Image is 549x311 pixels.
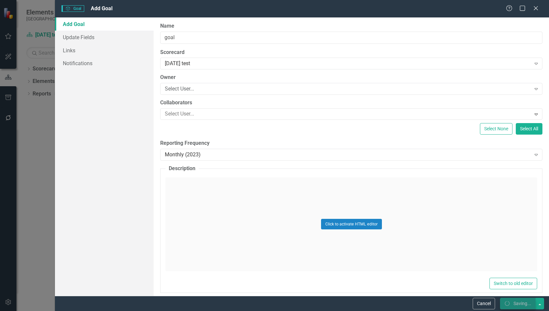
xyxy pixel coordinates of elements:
legend: Description [165,165,199,172]
button: Select None [480,123,512,135]
a: Add Goal [55,17,154,31]
a: Update Fields [55,31,154,44]
a: Links [55,44,154,57]
label: Name [160,22,542,30]
div: Monthly (2023) [165,151,531,159]
button: Switch to old editor [489,278,537,289]
label: Scorecard [160,49,542,56]
a: Notifications [55,57,154,70]
input: Goal Name [160,32,542,44]
div: [DATE] test [165,60,531,67]
label: Owner [160,74,542,81]
span: Goal [62,5,84,12]
button: Click to activate HTML editor [321,219,382,229]
div: Select User... [165,85,531,93]
button: Cancel [473,298,495,309]
label: Collaborators [160,99,542,107]
button: Select All [516,123,542,135]
label: Reporting Frequency [160,140,542,147]
button: Saving... [500,298,536,309]
span: Add Goal [91,5,112,12]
